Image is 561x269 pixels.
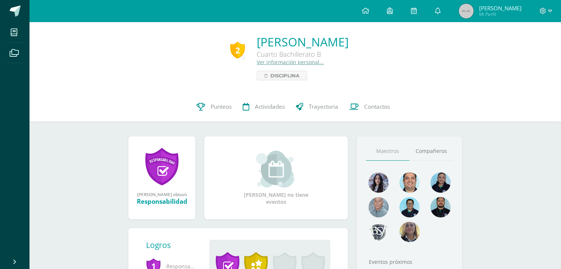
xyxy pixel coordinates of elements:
a: Contactos [344,92,395,122]
img: event_small.png [256,151,296,188]
div: 2 [230,42,245,59]
div: Responsabilidad [136,197,188,206]
span: Mi Perfil [479,11,522,17]
a: Ver información personal... [257,59,324,66]
div: [PERSON_NAME] no tiene eventos [239,151,313,205]
a: Compañeros [409,142,453,161]
a: [PERSON_NAME] [257,34,349,50]
img: 2207c9b573316a41e74c87832a091651.png [430,197,451,217]
span: [PERSON_NAME] [479,4,522,12]
a: Actividades [237,92,290,122]
a: Punteos [191,92,237,122]
span: Trayectoria [309,103,338,111]
span: Actividades [255,103,285,111]
span: Contactos [364,103,390,111]
img: d220431ed6a2715784848fdc026b3719.png [399,197,420,217]
img: 55ac31a88a72e045f87d4a648e08ca4b.png [368,197,389,217]
img: d483e71d4e13296e0ce68ead86aec0b8.png [368,222,389,242]
span: Disciplina [270,71,299,80]
div: [PERSON_NAME] obtuvo [136,191,188,197]
div: Logros [146,240,204,250]
img: 31702bfb268df95f55e840c80866a926.png [368,172,389,193]
div: Eventos próximos [366,258,453,265]
img: aa9857ee84d8eb936f6c1e33e7ea3df6.png [399,222,420,242]
a: Maestros [366,142,409,161]
span: Punteos [211,103,232,111]
a: Disciplina [257,71,307,80]
img: 677c00e80b79b0324b531866cf3fa47b.png [399,172,420,193]
a: Trayectoria [290,92,344,122]
div: Cuarto Bachillerato B [257,50,349,59]
img: 4fefb2d4df6ade25d47ae1f03d061a50.png [430,172,451,193]
img: 45x45 [459,4,474,18]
